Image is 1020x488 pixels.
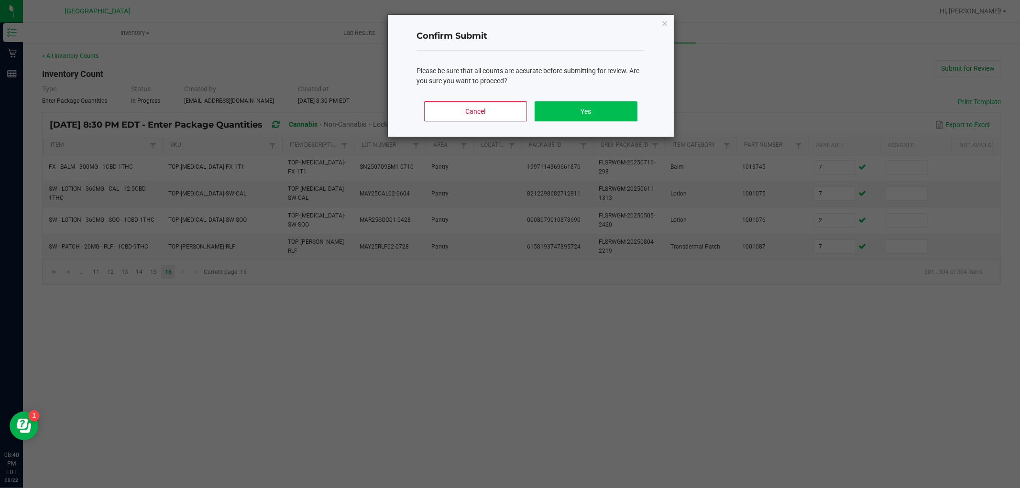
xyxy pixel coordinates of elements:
[10,412,38,440] iframe: Resource center
[28,410,40,422] iframe: Resource center unread badge
[424,101,527,121] button: Cancel
[417,66,645,86] div: Please be sure that all counts are accurate before submitting for review. Are you sure you want t...
[535,101,637,121] button: Yes
[417,30,645,43] h4: Confirm Submit
[661,17,668,29] button: Close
